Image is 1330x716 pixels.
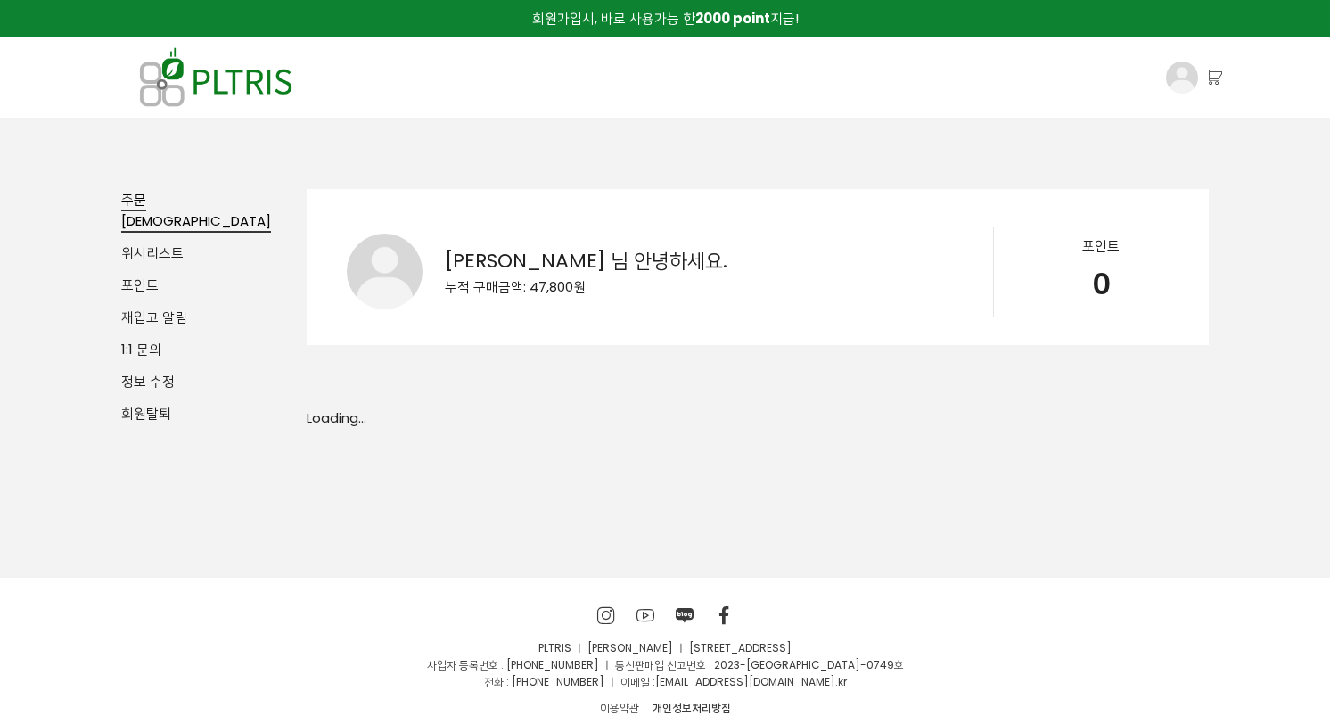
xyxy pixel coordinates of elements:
[307,407,1209,429] div: Loading...
[121,190,271,233] a: 주문[DEMOGRAPHIC_DATA]
[532,9,799,28] span: 회원가입시, 바로 사용가능 한 지급!
[1166,62,1198,94] img: 프로필 이미지
[121,372,175,395] a: 정보 수정
[655,674,835,689] a: [EMAIL_ADDRESS][DOMAIN_NAME]
[108,673,1222,690] p: 전화 : [PHONE_NUMBER] ㅣ 이메일 : .kr
[121,340,161,363] a: 1:1 문의
[445,276,993,298] div: 누적 구매금액: 47,800원
[993,235,1209,257] p: 포인트
[108,656,1222,673] p: 사업자 등록번호 : [PHONE_NUMBER] ㅣ 통신판매업 신고번호 : 2023-[GEOGRAPHIC_DATA]-0749호
[121,308,187,331] a: 재입고 알림
[445,247,727,275] span: [PERSON_NAME] 님 안녕하세요.
[695,9,770,28] strong: 2000 point
[146,243,184,262] span: 리스트
[121,211,271,230] span: [DEMOGRAPHIC_DATA]
[108,639,1222,656] p: PLTRIS ㅣ [PERSON_NAME] ㅣ [STREET_ADDRESS]
[121,243,184,267] a: 위시리스트
[993,235,1209,299] a: 포인트 0
[121,404,171,427] a: 회원탈퇴
[121,276,159,299] a: 포인트
[1092,264,1111,304] span: 0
